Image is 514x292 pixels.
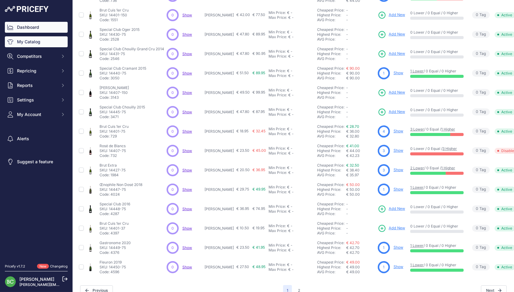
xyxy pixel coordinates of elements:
div: AVG Price: [317,134,346,139]
p: Brut Cuis 1er Cru [100,8,129,13]
p: / 0 Equal / [410,166,464,171]
a: € 32.50 [346,163,359,168]
a: 1 Lower [410,243,424,248]
span: € 20.50 [236,168,250,172]
a: 3 Higher [442,146,457,151]
span: € 90.00 [346,71,360,75]
div: € [287,165,289,170]
div: Highest Price: [317,110,346,114]
div: - [289,146,293,151]
p: / 0 Equal / 0 Higher [410,69,464,74]
div: € [288,54,291,59]
p: 0 Lower / 0 Equal / 0 Higher [410,11,464,15]
p: Special Club Chouilly 2015 [100,105,145,110]
a: Show [394,71,403,75]
div: Max Price: [269,112,287,117]
div: Min Price: [269,30,286,35]
a: Cheapest Price: [317,66,344,71]
p: Code: 1984 [100,173,126,178]
a: Add New [378,108,405,116]
div: Max Price: [269,93,287,98]
p: [PERSON_NAME] [205,13,234,18]
span: € 38.40 [346,168,360,172]
div: AVG Price: [317,95,346,100]
span: - [346,13,348,17]
span: 4 [383,129,385,134]
div: Highest Price: [317,90,346,95]
span: - [346,18,348,22]
div: - [289,127,293,131]
p: SKU: 14431-75 [100,51,164,56]
div: Min Price: [269,10,286,15]
a: Show [182,148,192,153]
span: Add New [389,32,405,37]
div: - [289,165,293,170]
div: € [287,146,289,151]
div: Max Price: [269,54,287,59]
span: € 47.80 [236,51,249,56]
div: € 42.23 [346,153,375,158]
span: € 47.80 [236,32,249,36]
p: [PERSON_NAME] [205,32,234,37]
p: Code: 3050 [100,76,146,81]
span: Competitors [17,53,57,59]
a: Cheapest Price: [317,221,344,226]
a: Cheapest Price: [317,105,344,109]
a: Show [394,245,403,250]
img: Pricefy Logo [5,6,49,12]
p: 0 Lower / 0 Equal / 0 Higher [410,49,464,54]
span: € 36.00 [346,129,360,134]
p: 0 Lower / 0 Equal / 0 Higher [410,30,464,35]
p: [PERSON_NAME] [205,168,234,173]
div: € 90.00 [346,76,375,81]
a: [PERSON_NAME][EMAIL_ADDRESS][DOMAIN_NAME][PERSON_NAME] [19,282,143,287]
a: Show [182,71,192,75]
span: € 87.95 [252,109,265,114]
a: Add New [378,50,405,58]
a: Cheapest Price: [317,144,344,148]
span: Tag [472,12,490,18]
div: Max Price: [269,35,287,39]
span: - [346,56,348,61]
span: - [346,47,348,51]
span: 0 [476,70,478,76]
div: € [287,10,289,15]
p: 0 Lower / 0 Equal / 0 Higher [410,108,464,112]
a: Show [182,187,192,192]
div: € [287,30,289,35]
button: Reports [5,80,68,91]
div: € [288,35,291,39]
span: Tag [472,70,490,77]
a: Show [394,264,403,269]
span: 0 [171,51,174,57]
div: AVG Price: [317,76,346,81]
p: Code: 2546 [100,56,164,61]
p: SKU: 14440-75 [100,71,146,76]
div: - [289,88,293,93]
span: - [346,85,348,90]
p: SKU: 14407-75 [100,148,126,153]
span: 0 [171,32,174,37]
div: - [289,68,293,73]
a: Show [394,129,403,133]
p: Code: 732 [100,153,126,158]
span: € 42.00 [236,12,250,17]
div: - [291,35,294,39]
a: Show [394,187,403,191]
a: 1 Higher [441,166,455,170]
span: Tag [472,147,490,154]
span: € 45.00 [252,148,266,153]
span: Add New [389,206,405,212]
span: 0 [476,167,478,173]
div: - [289,30,293,35]
a: Show [182,32,192,37]
div: € [288,112,291,117]
span: Add New [389,51,405,57]
a: Cheapest Price: [317,8,344,12]
a: 1 Lower [410,263,424,267]
a: € 42.70 [346,241,360,245]
div: Highest Price: [317,148,346,153]
div: € [287,88,289,93]
p: SKU: 14445-75 [100,110,145,114]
